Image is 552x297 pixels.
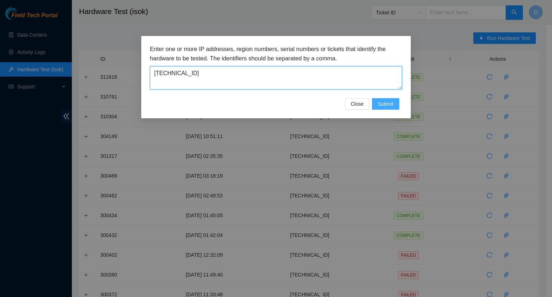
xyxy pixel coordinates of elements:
[150,66,402,90] textarea: [TECHNICAL_ID]
[351,100,364,108] span: Close
[150,45,402,63] h3: Enter one or more IP addresses, region numbers, serial numbers or tickets that identify the hardw...
[378,100,394,108] span: Submit
[345,98,369,110] button: Close
[372,98,399,110] button: Submit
